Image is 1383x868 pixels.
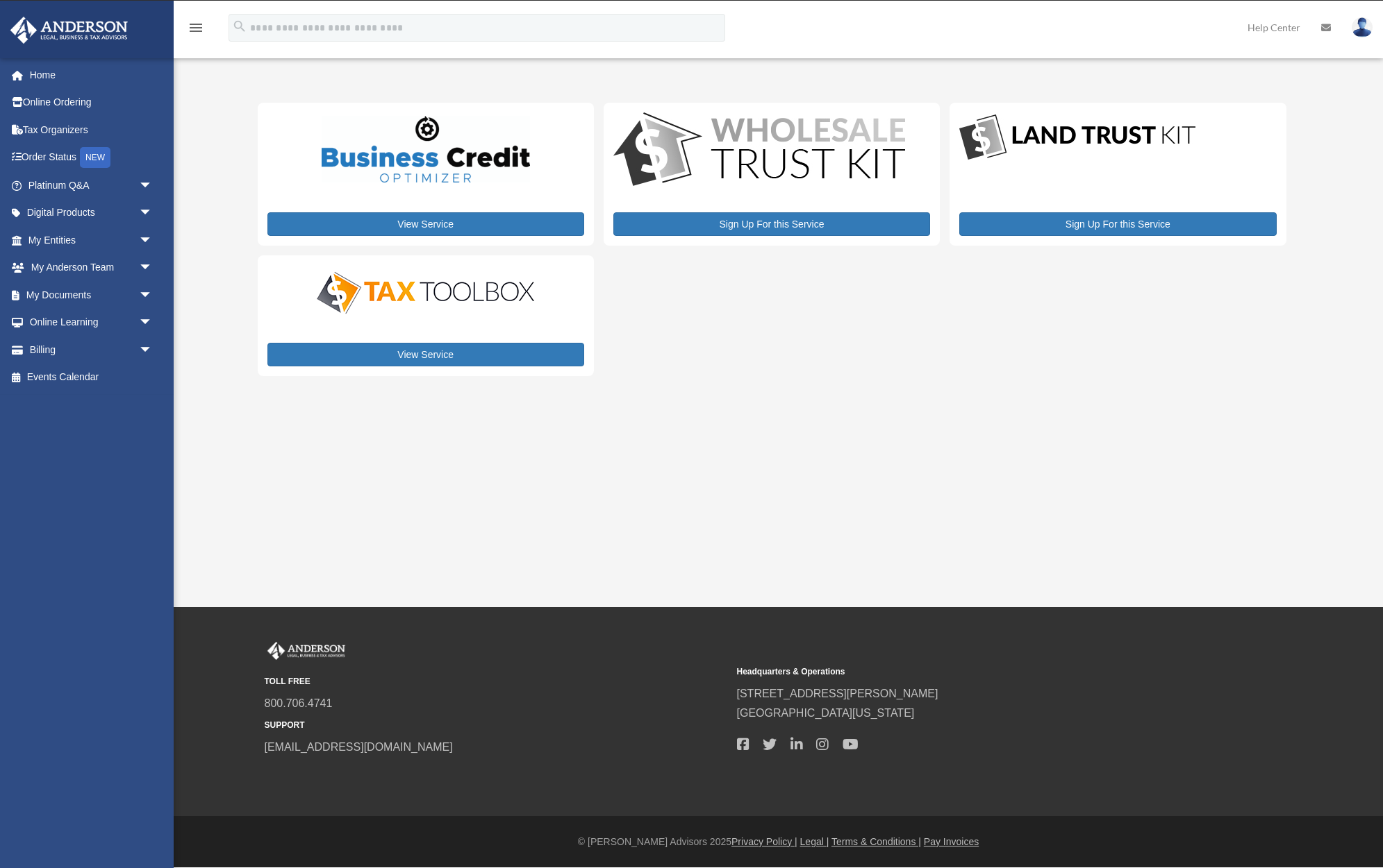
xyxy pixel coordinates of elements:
img: User Pic [1352,17,1373,37]
div: NEW [80,147,110,168]
a: [STREET_ADDRESS][PERSON_NAME] [737,688,938,699]
a: Billingarrow_drop_down [10,336,174,364]
a: Digital Productsarrow_drop_down [10,199,167,227]
a: Sign Up For this Service [959,212,1276,236]
a: Events Calendar [10,364,174,391]
a: My Anderson Teamarrow_drop_down [10,254,174,282]
a: Legal | [800,836,829,847]
a: Online Ordering [10,89,174,117]
small: Headquarters & Operations [737,665,1200,679]
i: menu [188,19,204,36]
small: TOLL FREE [265,674,727,689]
a: My Entitiesarrow_drop_down [10,226,174,254]
span: arrow_drop_down [139,226,167,255]
span: arrow_drop_down [139,336,167,364]
span: arrow_drop_down [139,309,167,337]
span: arrow_drop_down [139,171,167,200]
a: Privacy Policy | [731,836,797,847]
a: Tax Organizers [10,116,174,144]
a: menu [188,24,204,36]
a: View Service [267,212,584,236]
a: Order StatusNEW [10,144,174,172]
a: Sign Up For this Service [613,212,930,236]
a: Pay Invoices [924,836,979,847]
a: [EMAIL_ADDRESS][DOMAIN_NAME] [265,741,453,753]
a: Platinum Q&Aarrow_drop_down [10,171,174,199]
a: Home [10,61,174,89]
a: [GEOGRAPHIC_DATA][US_STATE] [737,707,915,719]
a: Terms & Conditions | [831,836,921,847]
img: WS-Trust-Kit-lgo-1.jpg [613,112,905,189]
small: SUPPORT [265,718,727,733]
img: Anderson Advisors Platinum Portal [6,17,132,44]
a: View Service [267,343,584,366]
i: search [232,19,247,34]
a: My Documentsarrow_drop_down [10,281,174,309]
span: arrow_drop_down [139,199,167,228]
img: LandTrust_lgo-1.jpg [959,112,1195,163]
img: Anderson Advisors Platinum Portal [265,642,348,660]
a: Online Learningarrow_drop_down [10,309,174,337]
div: © [PERSON_NAME] Advisors 2025 [174,833,1383,851]
span: arrow_drop_down [139,254,167,282]
span: arrow_drop_down [139,281,167,309]
a: 800.706.4741 [265,697,333,709]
